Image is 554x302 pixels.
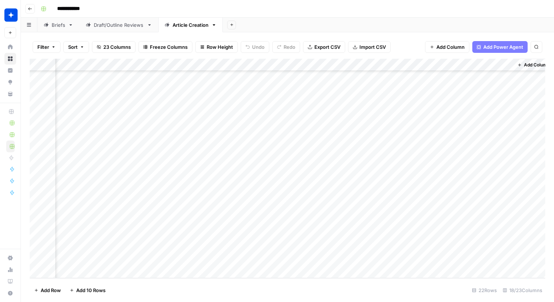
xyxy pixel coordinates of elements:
button: Add Column [514,60,553,70]
span: Add Row [41,287,61,294]
span: Import CSV [359,43,386,51]
span: Add Power Agent [483,43,523,51]
span: Add 10 Rows [76,287,106,294]
button: Undo [241,41,269,53]
a: Insights [4,65,16,76]
span: Add Column [524,62,550,68]
button: Import CSV [348,41,391,53]
button: Add Row [30,284,65,296]
button: Add Power Agent [472,41,528,53]
div: Draft/Outline Reviews [94,21,144,29]
button: Help + Support [4,287,16,299]
a: Home [4,41,16,53]
button: Row Height [195,41,238,53]
button: Add 10 Rows [65,284,110,296]
span: Add Column [436,43,465,51]
a: Draft/Outline Reviews [80,18,158,32]
span: Sort [68,43,78,51]
button: Redo [272,41,300,53]
span: 23 Columns [103,43,131,51]
button: Filter [33,41,60,53]
span: Freeze Columns [150,43,188,51]
div: 22 Rows [469,284,500,296]
img: Wiz Logo [4,8,18,22]
a: Opportunities [4,76,16,88]
a: Browse [4,53,16,65]
button: Workspace: Wiz [4,6,16,24]
div: 18/23 Columns [500,284,545,296]
button: Freeze Columns [138,41,192,53]
button: Add Column [425,41,469,53]
span: Row Height [207,43,233,51]
button: Export CSV [303,41,345,53]
span: Redo [284,43,295,51]
a: Learning Hub [4,276,16,287]
div: Briefs [52,21,65,29]
span: Undo [252,43,265,51]
a: Briefs [37,18,80,32]
a: Article Creation [158,18,223,32]
button: Sort [63,41,89,53]
div: Article Creation [173,21,208,29]
button: 23 Columns [92,41,136,53]
a: Usage [4,264,16,276]
a: Your Data [4,88,16,100]
span: Filter [37,43,49,51]
span: Export CSV [314,43,340,51]
a: Settings [4,252,16,264]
